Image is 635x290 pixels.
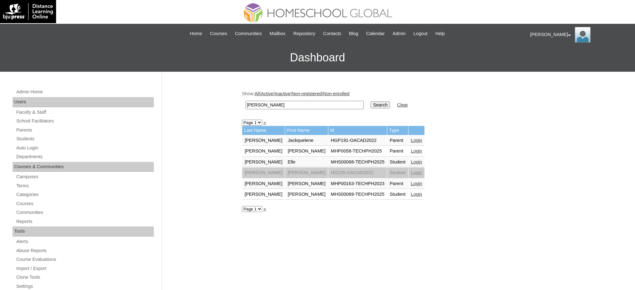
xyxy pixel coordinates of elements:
[387,168,408,178] td: Student
[411,159,422,164] a: Login
[16,88,154,96] a: Admin Home
[16,265,154,272] a: Import / Export
[323,30,341,37] span: Contacts
[270,30,286,37] span: Mailbox
[387,126,408,135] td: Type
[387,157,408,168] td: Student
[16,182,154,190] a: Terms
[16,135,154,143] a: Students
[414,30,428,37] span: Logout
[16,256,154,263] a: Course Evaluations
[411,181,422,186] a: Login
[285,146,328,157] td: [PERSON_NAME]
[16,153,154,161] a: Departments
[13,97,154,107] div: Users
[255,91,260,96] a: All
[242,157,285,168] td: [PERSON_NAME]
[16,218,154,225] a: Reports
[328,189,387,200] td: MHS00069-TECHPH2025
[235,30,262,37] span: Communities
[16,191,154,199] a: Categories
[16,200,154,208] a: Courses
[263,206,266,211] a: »
[328,135,387,146] td: HGP191-OACAD2022
[285,135,328,146] td: Jackquelene
[346,30,361,37] a: Blog
[16,108,154,116] a: Faculty & Staff
[293,30,315,37] span: Repository
[285,157,328,168] td: Elle
[328,157,387,168] td: MHS00068-TECHPH2025
[242,146,285,157] td: [PERSON_NAME]
[371,101,390,108] input: Search
[387,179,408,189] td: Parent
[3,3,53,20] img: logo-white.png
[411,138,422,143] a: Login
[328,168,387,178] td: HG235-OACAD2022
[246,101,364,109] input: Search
[285,179,328,189] td: [PERSON_NAME]
[290,30,318,37] a: Repository
[328,126,387,135] td: Id
[16,247,154,255] a: Abuse Reports
[16,144,154,152] a: Auto Login
[530,27,629,43] div: [PERSON_NAME]
[328,146,387,157] td: MHP0058-TECHPH2025
[207,30,230,37] a: Courses
[397,102,408,107] a: Clear
[363,30,388,37] a: Calendar
[285,168,328,178] td: [PERSON_NAME]
[435,30,445,37] span: Help
[274,91,290,96] a: Inactive
[575,27,591,43] img: Ariane Ebuen
[366,30,385,37] span: Calendar
[285,189,328,200] td: [PERSON_NAME]
[261,91,273,96] a: Active
[411,148,422,153] a: Login
[13,226,154,236] div: Tools
[349,30,358,37] span: Blog
[411,192,422,197] a: Login
[16,117,154,125] a: School Facilitators
[242,189,285,200] td: [PERSON_NAME]
[323,91,350,96] a: Non-enrolled
[242,179,285,189] td: [PERSON_NAME]
[320,30,344,37] a: Contacts
[410,30,431,37] a: Logout
[389,30,409,37] a: Admin
[232,30,265,37] a: Communities
[16,126,154,134] a: Parents
[210,30,227,37] span: Courses
[3,44,632,72] h3: Dashboard
[16,273,154,281] a: Clone Tools
[393,30,406,37] span: Admin
[190,30,202,37] span: Home
[242,168,285,178] td: [PERSON_NAME]
[292,91,322,96] a: Non-registered
[242,91,552,113] div: Show: | | | |
[328,179,387,189] td: MHP00163-TECHPH2023
[187,30,205,37] a: Home
[411,170,422,175] a: Login
[285,126,328,135] td: First Name
[387,135,408,146] td: Parent
[387,146,408,157] td: Parent
[16,238,154,246] a: Alerts
[16,173,154,181] a: Campuses
[242,135,285,146] td: [PERSON_NAME]
[263,120,266,125] a: »
[432,30,448,37] a: Help
[242,126,285,135] td: Last Name
[387,189,408,200] td: Student
[267,30,289,37] a: Mailbox
[13,162,154,172] div: Courses & Communities
[16,209,154,216] a: Communities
